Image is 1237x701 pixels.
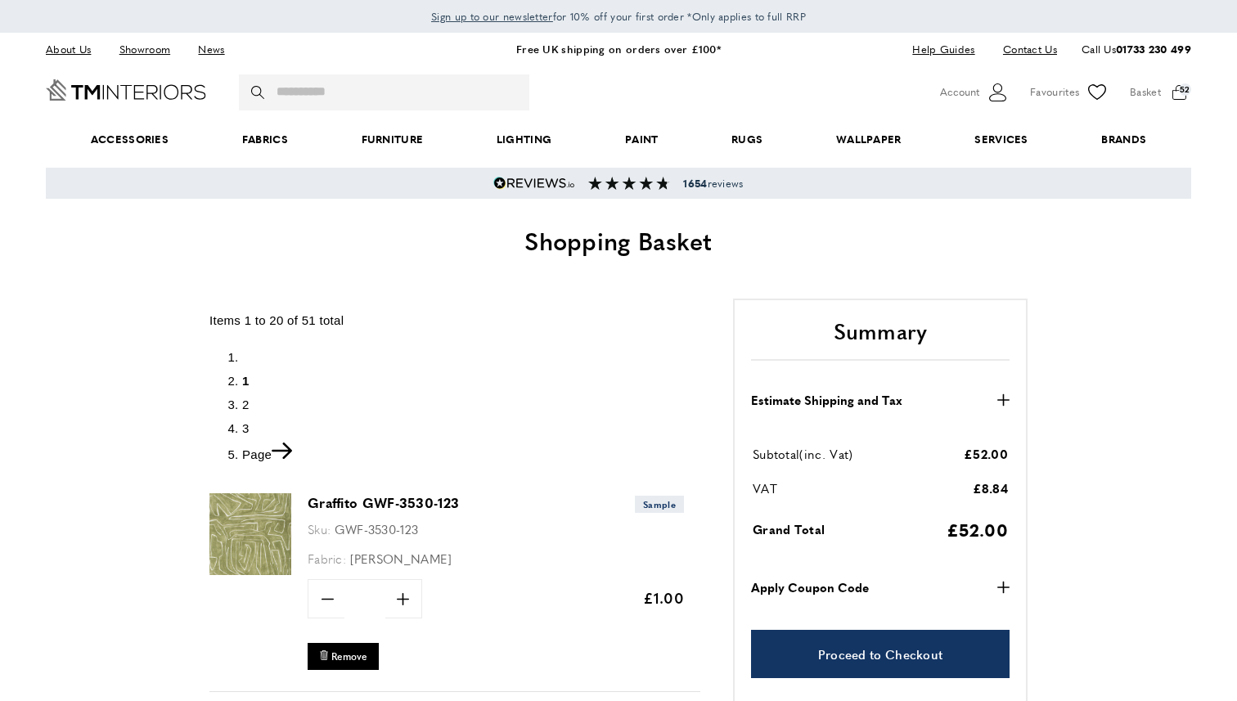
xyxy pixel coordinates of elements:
span: £52.00 [964,445,1008,462]
li: Page 1 [242,371,700,391]
a: Showroom [107,38,182,61]
button: Apply Coupon Code [751,577,1010,597]
span: reviews [683,177,743,190]
a: Brands [1065,115,1183,164]
a: About Us [46,38,103,61]
img: Reviews section [588,177,670,190]
span: Sign up to our newsletter [431,9,553,24]
span: Favourites [1030,83,1079,101]
span: Accessories [54,115,205,164]
span: Shopping Basket [524,222,713,258]
a: 01733 230 499 [1116,41,1191,56]
strong: Estimate Shipping and Tax [751,390,902,410]
a: Sign up to our newsletter [431,8,553,25]
a: Next [242,447,292,461]
button: Search [251,74,268,110]
a: Paint [588,115,695,164]
span: [PERSON_NAME] [350,550,452,567]
button: Remove Graffito GWF-3530-123 [308,643,379,670]
a: Rugs [695,115,799,164]
span: Remove [331,649,367,663]
a: Go to Home page [46,79,206,101]
a: News [186,38,236,61]
span: 1 [242,374,250,388]
a: Wallpaper [799,115,938,164]
span: Items 1 to 20 of 51 total [209,313,344,327]
a: Graffito GWF-3530-123 [209,564,291,577]
a: Fabrics [205,115,325,164]
span: Subtotal [753,445,799,462]
button: Estimate Shipping and Tax [751,390,1010,410]
strong: Apply Coupon Code [751,577,869,597]
span: £8.84 [973,479,1009,497]
span: GWF-3530-123 [335,520,419,537]
nav: pagination [209,348,700,465]
a: Contact Us [991,38,1057,61]
a: Graffito GWF-3530-123 [308,493,459,512]
p: Call Us [1082,41,1191,58]
span: Sku: [308,520,331,537]
span: Fabric: [308,550,346,567]
a: Favourites [1030,80,1109,105]
strong: 1654 [683,176,707,191]
a: 2 [242,398,250,411]
span: £52.00 [947,517,1008,541]
a: Free UK shipping on orders over £100* [516,41,721,56]
h2: Summary [751,317,1010,361]
span: (inc. Vat) [799,445,852,462]
a: 3 [242,421,250,435]
a: Lighting [460,115,588,164]
span: £1.00 [643,587,685,608]
a: Help Guides [900,38,987,61]
button: Customer Account [940,80,1010,105]
img: Reviews.io 5 stars [493,177,575,190]
a: Proceed to Checkout [751,630,1010,678]
a: Furniture [325,115,460,164]
span: Grand Total [753,520,825,537]
span: VAT [753,479,777,497]
span: for 10% off your first order *Only applies to full RRP [431,9,806,24]
span: Sample [635,496,684,513]
span: Account [940,83,979,101]
img: Graffito GWF-3530-123 [209,493,291,575]
a: Services [938,115,1065,164]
